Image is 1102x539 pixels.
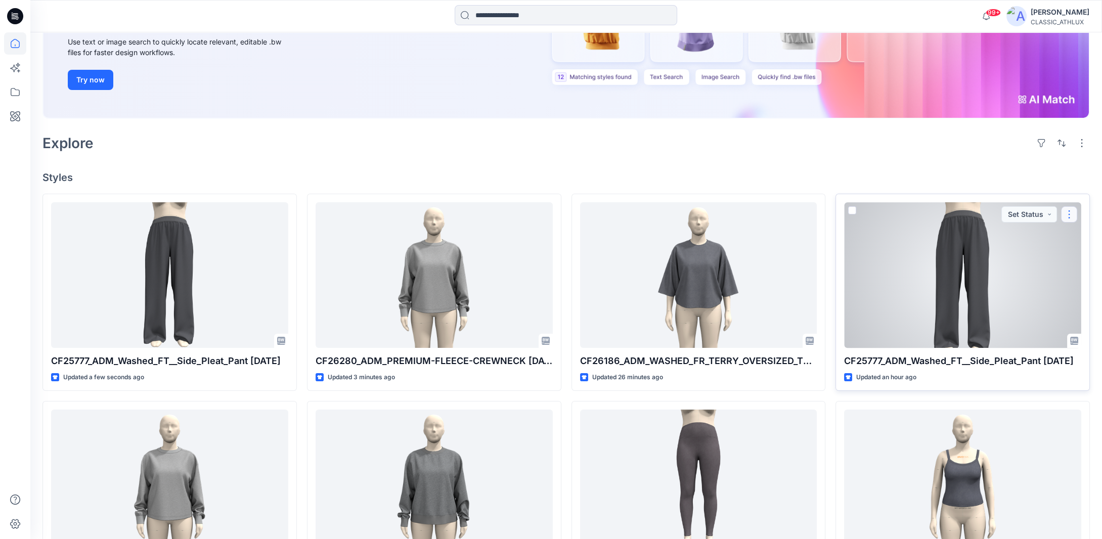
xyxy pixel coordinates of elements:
[316,202,553,348] a: CF26280_ADM_PREMIUM-FLEECE-CREWNECK 11OCT25
[592,372,663,383] p: Updated 26 minutes ago
[844,354,1081,368] p: CF25777_ADM_Washed_FT__Side_Pleat_Pant [DATE]
[316,354,553,368] p: CF26280_ADM_PREMIUM-FLEECE-CREWNECK [DATE]
[63,372,144,383] p: Updated a few seconds ago
[51,354,288,368] p: CF25777_ADM_Washed_FT__Side_Pleat_Pant [DATE]
[1031,6,1089,18] div: [PERSON_NAME]
[1006,6,1027,26] img: avatar
[68,36,295,58] div: Use text or image search to quickly locate relevant, editable .bw files for faster design workflows.
[51,202,288,348] a: CF25777_ADM_Washed_FT__Side_Pleat_Pant 15OCT25
[1031,18,1089,26] div: CLASSIC_ATHLUX
[856,372,916,383] p: Updated an hour ago
[68,70,113,90] button: Try now
[986,9,1001,17] span: 99+
[580,202,817,348] a: CF26186_ADM_WASHED_FR_TERRY_OVERSIZED_TEE 15OCT25
[580,354,817,368] p: CF26186_ADM_WASHED_FR_TERRY_OVERSIZED_TEE [DATE]
[42,135,94,151] h2: Explore
[844,202,1081,348] a: CF25777_ADM_Washed_FT__Side_Pleat_Pant 15OCT25
[42,171,1090,184] h4: Styles
[328,372,395,383] p: Updated 3 minutes ago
